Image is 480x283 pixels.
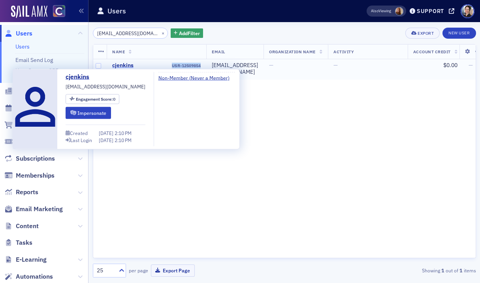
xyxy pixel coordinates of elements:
[115,129,132,136] span: 2:10 PM
[16,205,63,214] span: Email Marketing
[15,67,58,74] a: User Custom CPE
[66,107,111,119] button: Impersonate
[4,272,53,281] a: Automations
[16,188,38,197] span: Reports
[47,5,65,19] a: View Homepage
[269,62,273,69] span: —
[469,62,473,69] span: —
[371,8,391,14] span: Viewing
[417,7,444,15] div: Support
[16,29,32,38] span: Users
[16,272,53,281] span: Automations
[4,222,39,231] a: Content
[16,238,32,247] span: Tasks
[16,222,39,231] span: Content
[158,74,235,81] a: Non-Member (Never a Member)
[4,171,55,180] a: Memberships
[4,154,55,163] a: Subscriptions
[15,56,53,64] a: Email Send Log
[16,255,47,264] span: E-Learning
[440,267,446,274] strong: 1
[171,28,203,38] button: AddFilter
[76,97,116,101] div: 0
[418,31,434,36] div: Export
[160,29,167,36] button: ×
[212,49,225,54] span: Email
[442,28,476,39] a: New User
[212,62,258,76] div: [EMAIL_ADDRESS][DOMAIN_NAME]
[354,267,476,274] div: Showing out of items
[4,238,32,247] a: Tasks
[413,49,451,54] span: Account Credit
[461,4,474,18] span: Profile
[4,87,56,96] a: Organizations
[179,30,200,37] span: Add Filter
[333,49,354,54] span: Activity
[15,43,30,50] a: Users
[4,255,47,264] a: E-Learning
[107,6,126,16] h1: Users
[70,131,88,135] div: Created
[4,137,54,146] a: Registrations
[76,96,113,102] span: Engagement Score :
[70,138,92,142] div: Last Login
[135,63,201,68] div: USR-12509854
[333,62,338,69] span: —
[99,137,115,143] span: [DATE]
[371,8,378,13] div: Also
[16,154,55,163] span: Subscriptions
[112,62,134,69] a: cjenkins
[4,29,32,38] a: Users
[269,49,316,54] span: Organization Name
[66,83,145,90] span: [EMAIL_ADDRESS][DOMAIN_NAME]
[458,267,464,274] strong: 1
[99,129,115,136] span: [DATE]
[97,266,114,275] div: 25
[93,28,168,39] input: Search…
[66,72,95,82] a: cjenkins
[53,5,65,17] img: SailAMX
[66,94,119,104] div: Engagement Score: 0
[4,104,68,112] a: Events & Products
[112,49,125,54] span: Name
[151,264,195,277] button: Export Page
[4,205,63,214] a: Email Marketing
[4,188,38,197] a: Reports
[4,121,35,129] a: Orders
[395,7,403,15] span: Sheila Duggan
[16,171,55,180] span: Memberships
[129,267,148,274] label: per page
[115,137,132,143] span: 2:10 PM
[443,62,457,69] span: $0.00
[405,28,440,39] button: Export
[11,6,47,18] img: SailAMX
